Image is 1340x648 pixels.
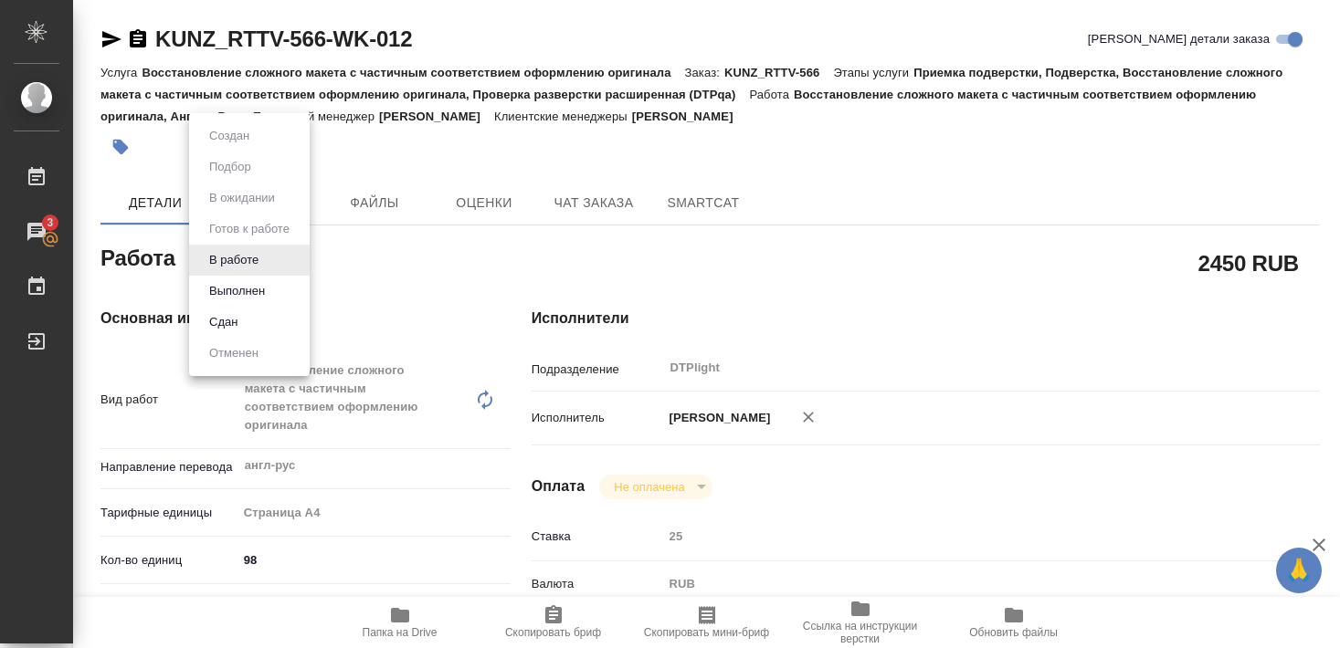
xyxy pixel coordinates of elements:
[204,250,264,270] button: В работе
[204,343,264,363] button: Отменен
[204,188,280,208] button: В ожидании
[204,157,257,177] button: Подбор
[204,312,243,332] button: Сдан
[204,219,295,239] button: Готов к работе
[204,126,255,146] button: Создан
[204,281,270,301] button: Выполнен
